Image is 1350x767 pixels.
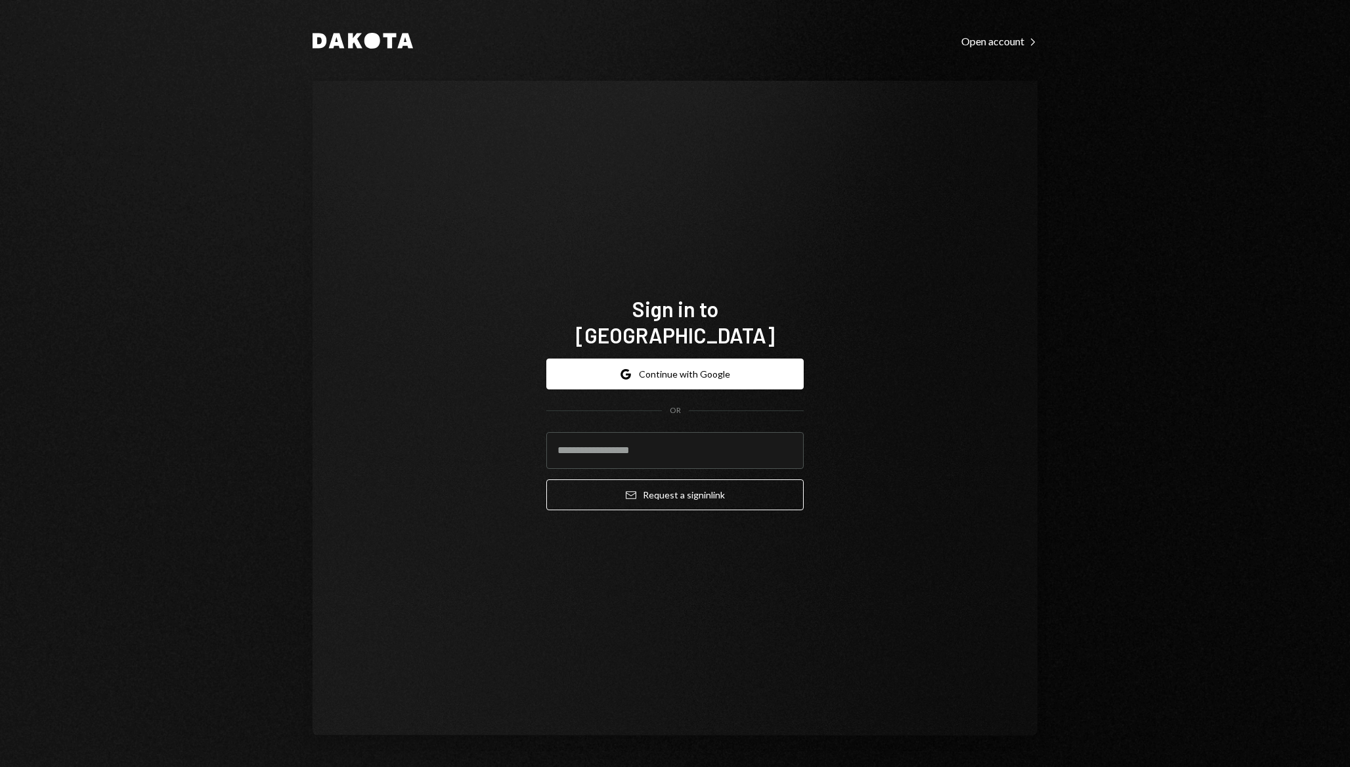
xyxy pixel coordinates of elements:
button: Continue with Google [546,359,804,389]
a: Open account [961,33,1037,48]
button: Request a signinlink [546,479,804,510]
div: Open account [961,35,1037,48]
div: OR [670,405,681,416]
h1: Sign in to [GEOGRAPHIC_DATA] [546,296,804,348]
